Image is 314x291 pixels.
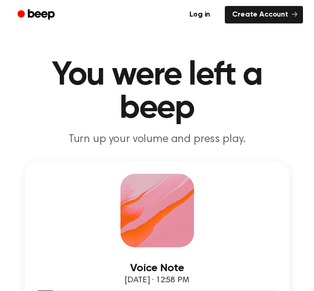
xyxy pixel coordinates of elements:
[11,6,63,24] a: Beep
[38,262,277,274] h3: Voice Note
[125,276,189,285] span: [DATE] · 12:58 PM
[225,6,303,23] a: Create Account
[11,59,303,125] h1: You were left a beep
[11,132,303,146] p: Turn up your volume and press play.
[180,4,219,25] a: Log in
